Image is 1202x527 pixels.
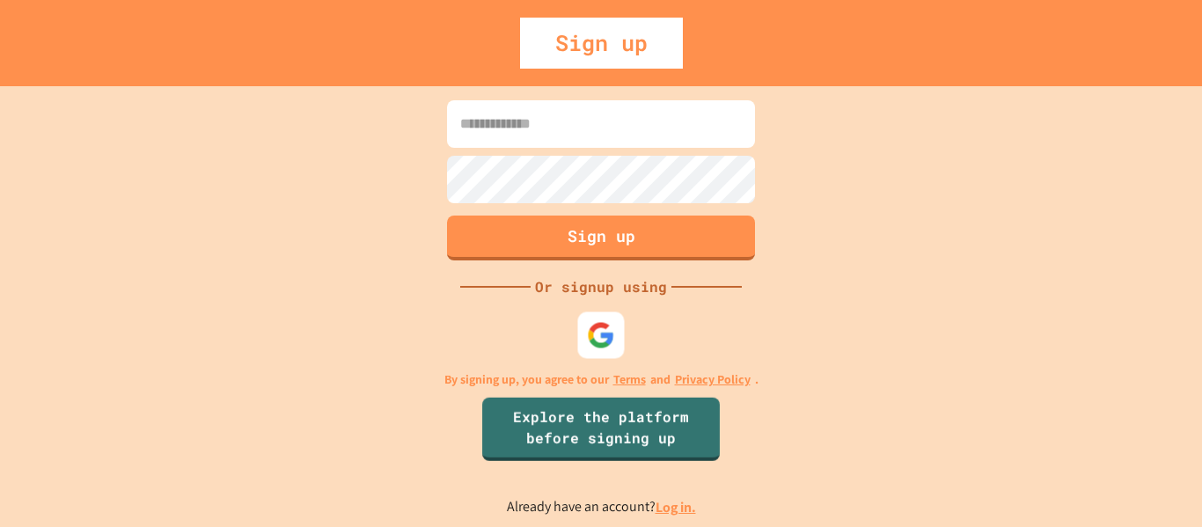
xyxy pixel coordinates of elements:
button: Sign up [447,216,755,260]
div: Sign up [520,18,683,69]
div: Or signup using [531,276,671,297]
a: Explore the platform before signing up [482,397,720,460]
a: Log in. [656,498,696,516]
p: By signing up, you agree to our and . [444,370,759,389]
a: Terms [613,370,646,389]
a: Privacy Policy [675,370,751,389]
img: google-icon.svg [587,321,615,349]
p: Already have an account? [507,496,696,518]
